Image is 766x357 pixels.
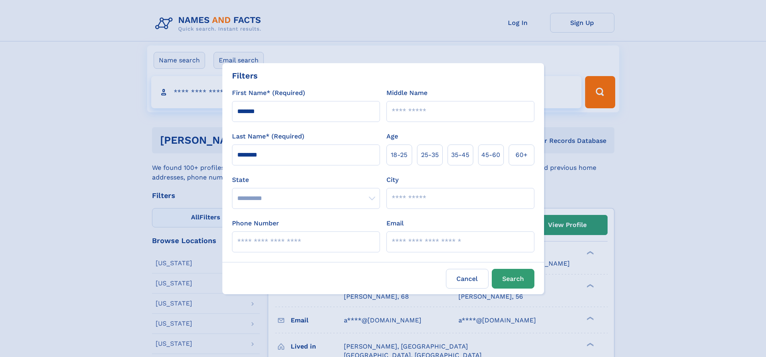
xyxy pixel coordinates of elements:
[515,150,528,160] span: 60+
[232,88,305,98] label: First Name* (Required)
[481,150,500,160] span: 45‑60
[386,88,427,98] label: Middle Name
[421,150,439,160] span: 25‑35
[232,70,258,82] div: Filters
[386,132,398,141] label: Age
[386,219,404,228] label: Email
[232,132,304,141] label: Last Name* (Required)
[232,175,380,185] label: State
[391,150,407,160] span: 18‑25
[446,269,489,289] label: Cancel
[492,269,534,289] button: Search
[232,219,279,228] label: Phone Number
[451,150,469,160] span: 35‑45
[386,175,398,185] label: City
